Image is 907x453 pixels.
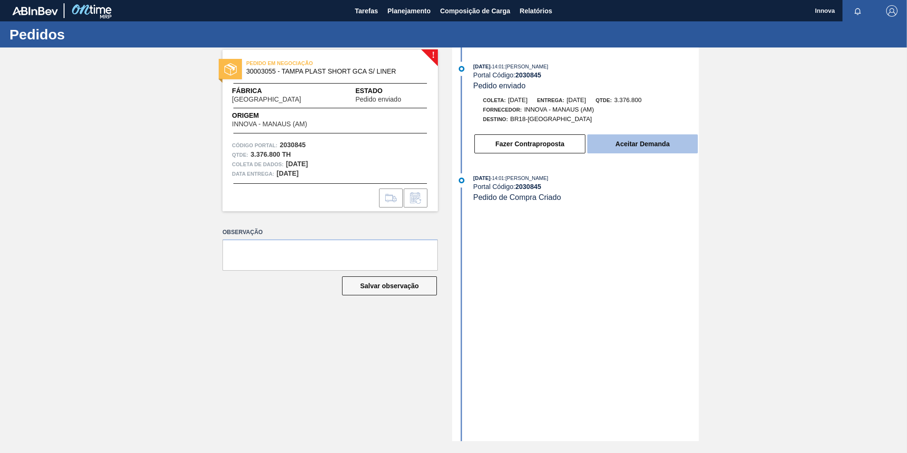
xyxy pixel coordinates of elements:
span: Coleta: [483,97,506,103]
span: Coleta de dados: [232,160,284,169]
span: [DATE] [508,96,528,104]
div: Portal Código: [473,71,699,79]
font: Código Portal: [232,142,278,148]
span: BR18-[GEOGRAPHIC_DATA] [510,115,592,123]
span: [DATE] [473,64,491,69]
img: atual [459,178,464,183]
span: 3.376,800 [614,96,642,104]
span: Composição de Carga [440,5,510,17]
span: INNOVA - MANAUS (AM) [232,121,307,128]
h1: Pedidos [9,29,178,40]
img: Logout [886,5,898,17]
div: Informar alteração no pedido [404,189,427,208]
button: Notificações [842,4,873,18]
span: [DATE] [566,96,586,104]
span: Fábrica [232,86,331,96]
span: : [PERSON_NAME] [504,64,548,69]
span: : [PERSON_NAME] [504,175,548,181]
label: Observação [222,226,438,239]
span: Tarefas [355,5,378,17]
span: Pedido de Compra Criado [473,193,561,201]
span: Destino: [483,116,508,122]
span: Data entrega: [232,169,274,179]
strong: 3.376.800 TH [250,151,291,158]
div: Portal Código: [473,183,699,190]
span: Origem [232,111,334,121]
span: [GEOGRAPHIC_DATA] [232,96,301,103]
span: Estado [355,86,428,96]
strong: 2030845 [515,183,541,190]
span: Entrega: [537,97,564,103]
span: Qtde: [595,97,611,103]
span: - 14:01 [491,176,504,181]
span: Relatórios [520,5,552,17]
span: Fornecedor: [483,107,522,113]
strong: [DATE] [286,160,308,168]
span: PEDIDO EM NEGOCIAÇÃO [246,58,379,68]
span: - 14:01 [491,64,504,69]
span: Pedido enviado [473,82,526,90]
button: Fazer Contraproposta [474,134,585,153]
strong: 2030845 [515,71,541,79]
div: Ir para Composição de Carga [379,189,403,208]
img: estado [224,63,237,75]
span: [DATE] [473,175,491,181]
button: Aceitar Demanda [587,134,698,153]
img: atual [459,66,464,72]
strong: 2030845 [280,141,306,149]
span: Planejamento [388,5,431,17]
span: Qtde : [232,150,248,160]
button: Salvar observação [342,276,437,295]
strong: [DATE] [277,170,298,177]
span: INNOVA - MANAUS (AM) [524,106,594,113]
img: TNhmsLtSVTkK8tSr43FrP2fwEKptu5GPRR3wAAAABJRU5ErkJggg== [12,7,58,15]
span: 30003055 - TAMPA PLAST SHORT GCA S/ LINER [246,68,418,75]
span: Pedido enviado [355,96,401,103]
